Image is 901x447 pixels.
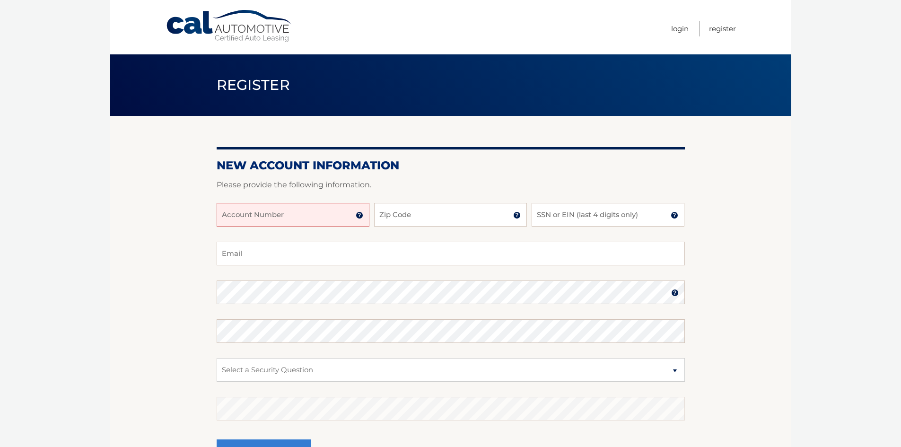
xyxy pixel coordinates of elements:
[532,203,684,227] input: SSN or EIN (last 4 digits only)
[356,211,363,219] img: tooltip.svg
[217,178,685,192] p: Please provide the following information.
[513,211,521,219] img: tooltip.svg
[709,21,736,36] a: Register
[217,158,685,173] h2: New Account Information
[166,9,293,43] a: Cal Automotive
[671,21,689,36] a: Login
[217,242,685,265] input: Email
[217,203,369,227] input: Account Number
[671,289,679,297] img: tooltip.svg
[671,211,678,219] img: tooltip.svg
[217,76,290,94] span: Register
[374,203,527,227] input: Zip Code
